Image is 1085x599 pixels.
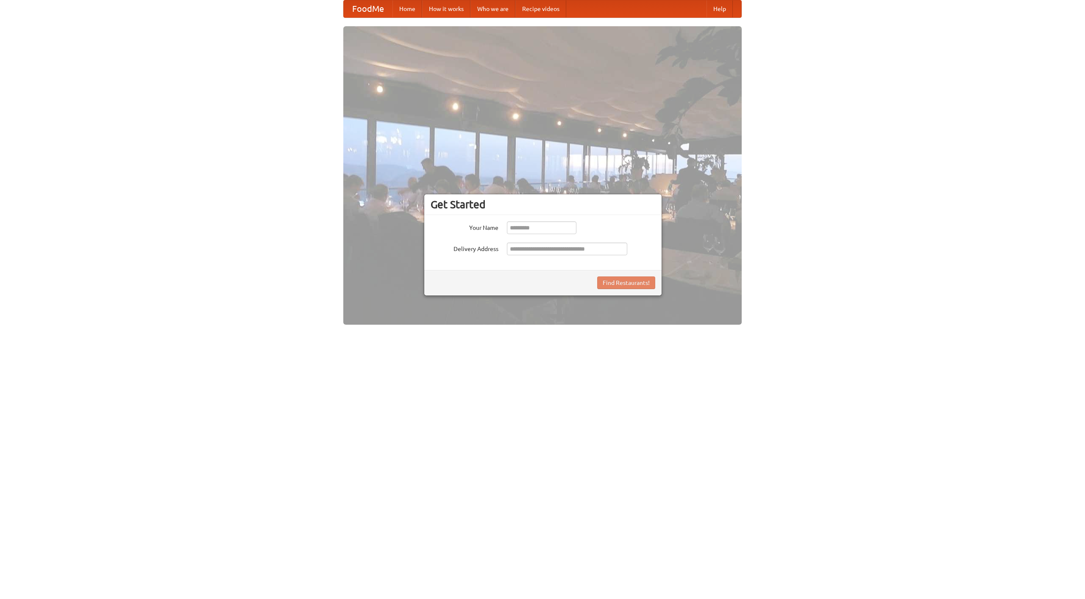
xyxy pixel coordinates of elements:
label: Delivery Address [431,243,498,253]
label: Your Name [431,221,498,232]
a: How it works [422,0,470,17]
h3: Get Started [431,198,655,211]
a: Home [392,0,422,17]
a: Help [707,0,733,17]
a: FoodMe [344,0,392,17]
a: Who we are [470,0,515,17]
a: Recipe videos [515,0,566,17]
button: Find Restaurants! [597,276,655,289]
